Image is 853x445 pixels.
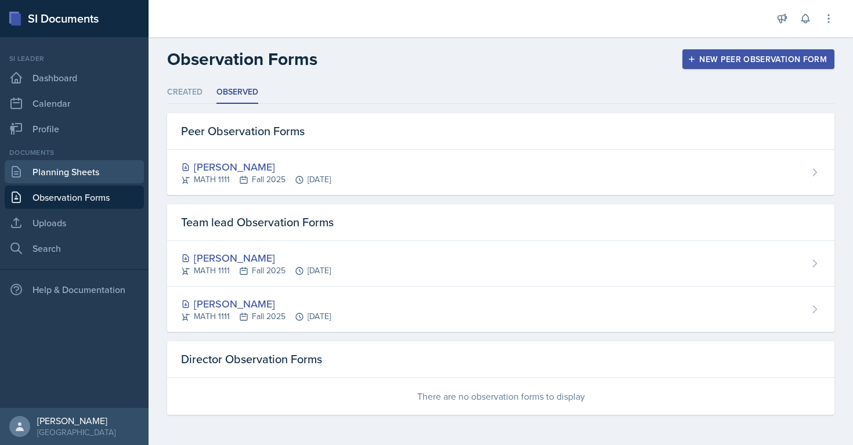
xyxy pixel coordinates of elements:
div: MATH 1111 Fall 2025 [DATE] [181,265,331,277]
div: New Peer Observation Form [690,55,827,64]
h2: Observation Forms [167,49,317,70]
div: Peer Observation Forms [167,113,834,150]
div: There are no observation forms to display [167,378,834,415]
li: Observed [216,81,258,104]
a: Planning Sheets [5,160,144,183]
a: Observation Forms [5,186,144,209]
div: Help & Documentation [5,278,144,301]
a: [PERSON_NAME] MATH 1111Fall 2025[DATE] [167,150,834,195]
div: Team lead Observation Forms [167,204,834,241]
a: [PERSON_NAME] MATH 1111Fall 2025[DATE] [167,287,834,332]
a: [PERSON_NAME] MATH 1111Fall 2025[DATE] [167,241,834,287]
div: [PERSON_NAME] [37,415,115,426]
div: [PERSON_NAME] [181,250,331,266]
a: Search [5,237,144,260]
div: Si leader [5,53,144,64]
li: Created [167,81,203,104]
div: [GEOGRAPHIC_DATA] [37,426,115,438]
button: New Peer Observation Form [682,49,834,69]
div: Documents [5,147,144,158]
a: Profile [5,117,144,140]
a: Uploads [5,211,144,234]
div: MATH 1111 Fall 2025 [DATE] [181,173,331,186]
div: MATH 1111 Fall 2025 [DATE] [181,310,331,323]
div: [PERSON_NAME] [181,159,331,175]
a: Calendar [5,92,144,115]
div: Director Observation Forms [167,341,834,378]
div: [PERSON_NAME] [181,296,331,312]
a: Dashboard [5,66,144,89]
